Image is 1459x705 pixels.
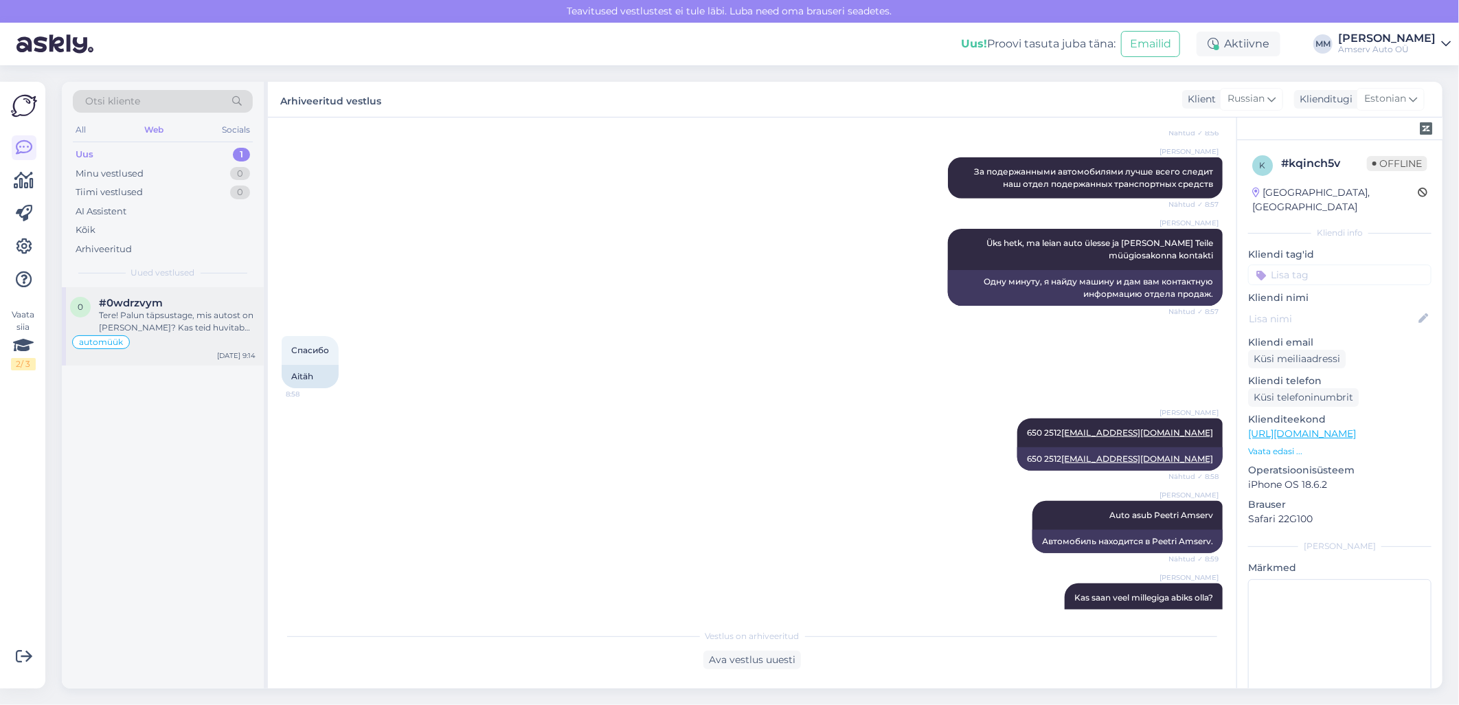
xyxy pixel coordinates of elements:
div: [PERSON_NAME] [1248,540,1432,552]
span: [PERSON_NAME] [1160,146,1219,157]
span: За подержанными автомобилями лучше всего следит наш отдел подержанных транспортных средств [974,166,1215,189]
div: Uus [76,148,93,161]
div: Amserv Auto OÜ [1338,44,1436,55]
div: 1 [233,148,250,161]
span: [PERSON_NAME] [1160,407,1219,418]
div: All [73,121,89,139]
div: Kõik [76,223,95,237]
div: Küsi telefoninumbrit [1248,388,1359,407]
input: Lisa tag [1248,265,1432,285]
p: iPhone OS 18.6.2 [1248,478,1432,492]
p: Kliendi email [1248,335,1432,350]
span: automüük [79,338,123,346]
span: #0wdrzvym [99,297,163,309]
span: Спасибо [291,345,329,355]
div: Tiimi vestlused [76,186,143,199]
span: Otsi kliente [85,94,140,109]
div: Klienditugi [1294,92,1353,107]
span: Üks hetk, ma leian auto ülesse ja [PERSON_NAME] Teile müügiosakonna kontakti [986,238,1215,260]
span: 0 [78,302,83,312]
div: Web [142,121,166,139]
span: Nähtud ✓ 8:57 [1167,306,1219,317]
input: Lisa nimi [1249,311,1416,326]
div: Küsi meiliaadressi [1248,350,1346,368]
a: [EMAIL_ADDRESS][DOMAIN_NAME] [1061,454,1213,464]
div: [DATE] 9:14 [217,350,256,361]
div: Aitäh [282,365,339,388]
div: Arhiveeritud [76,243,132,256]
p: Vaata edasi ... [1248,445,1432,458]
span: Nähtud ✓ 8:57 [1167,199,1219,210]
button: Emailid [1121,31,1180,57]
div: Socials [219,121,253,139]
span: Nähtud ✓ 8:56 [1167,128,1219,138]
div: [PERSON_NAME] [1338,33,1436,44]
div: Klient [1182,92,1216,107]
div: # kqinch5v [1281,155,1367,172]
span: Russian [1228,91,1265,107]
span: Auto asub Peetri Amserv [1109,510,1213,520]
span: [PERSON_NAME] [1160,572,1219,583]
span: [PERSON_NAME] [1160,218,1219,228]
span: Nähtud ✓ 8:58 [1167,471,1219,482]
div: Tere! Palun täpsustage, mis autost on [PERSON_NAME]? Kas teid huvitab uus või mingi kindel kasuta... [99,309,256,334]
div: Aktiivne [1197,32,1280,56]
a: [URL][DOMAIN_NAME] [1248,427,1356,440]
a: [EMAIL_ADDRESS][DOMAIN_NAME] [1061,427,1213,438]
span: Estonian [1364,91,1406,107]
p: Brauser [1248,497,1432,512]
label: Arhiveeritud vestlus [280,90,381,109]
p: Märkmed [1248,561,1432,575]
div: Proovi tasuta juba täna: [961,36,1116,52]
p: Safari 22G100 [1248,512,1432,526]
p: Kliendi telefon [1248,374,1432,388]
a: [PERSON_NAME]Amserv Auto OÜ [1338,33,1451,55]
span: Uued vestlused [131,267,195,279]
b: Uus! [961,37,987,50]
div: Одну минуту, я найду машину и дам вам контактную информацию отдела продаж. [948,270,1223,306]
span: 8:58 [286,389,337,399]
div: AI Assistent [76,205,126,219]
div: Автомобиль находится в Peetri Amserv. [1032,530,1223,553]
div: Vaata siia [11,309,36,370]
p: Operatsioonisüsteem [1248,463,1432,478]
div: 0 [230,167,250,181]
span: Kas saan veel millegiga abiks olla? [1074,592,1213,603]
div: 2 / 3 [11,358,36,370]
div: 650 2512 [1017,447,1223,471]
p: Klienditeekond [1248,412,1432,427]
p: Kliendi tag'id [1248,247,1432,262]
div: Minu vestlused [76,167,144,181]
div: 0 [230,186,250,199]
div: [GEOGRAPHIC_DATA], [GEOGRAPHIC_DATA] [1252,186,1418,214]
div: Kliendi info [1248,227,1432,239]
img: Askly Logo [11,93,37,119]
span: 650 2512 [1027,427,1213,438]
span: [PERSON_NAME] [1160,490,1219,500]
div: Ava vestlus uuesti [703,651,801,669]
span: Offline [1367,156,1427,171]
span: Nähtud ✓ 8:59 [1167,554,1219,564]
span: k [1260,160,1266,170]
div: MM [1313,34,1333,54]
p: Kliendi nimi [1248,291,1432,305]
img: zendesk [1420,122,1432,135]
span: Vestlus on arhiveeritud [705,630,800,642]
